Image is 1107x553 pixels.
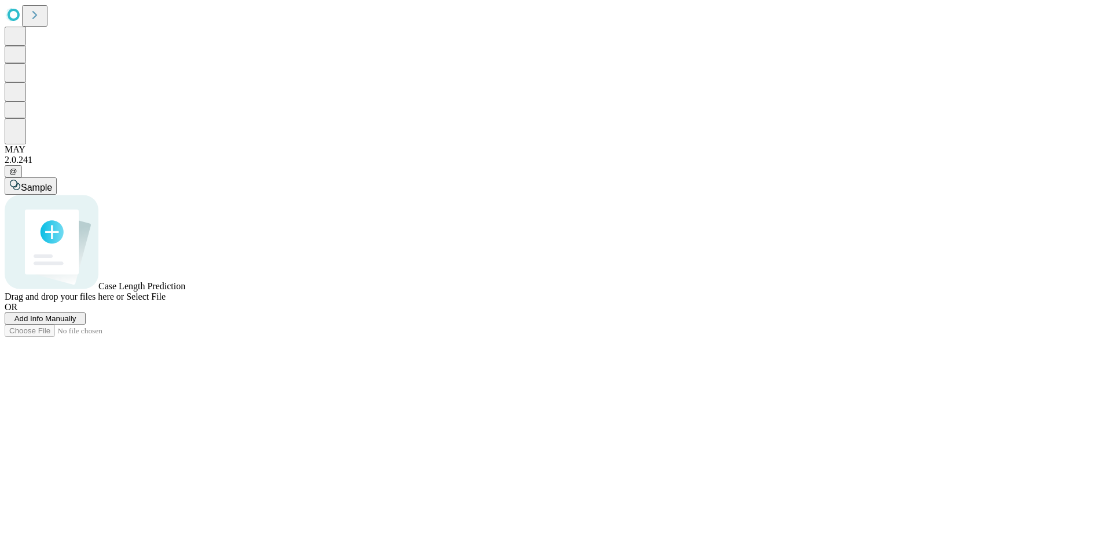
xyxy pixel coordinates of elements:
button: @ [5,165,22,177]
button: Sample [5,177,57,195]
div: 2.0.241 [5,155,1102,165]
span: Drag and drop your files here or [5,292,124,301]
span: Select File [126,292,166,301]
span: Case Length Prediction [98,281,185,291]
span: OR [5,302,17,312]
span: Sample [21,183,52,192]
div: MAY [5,144,1102,155]
button: Add Info Manually [5,312,86,325]
span: @ [9,167,17,176]
span: Add Info Manually [14,314,76,323]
